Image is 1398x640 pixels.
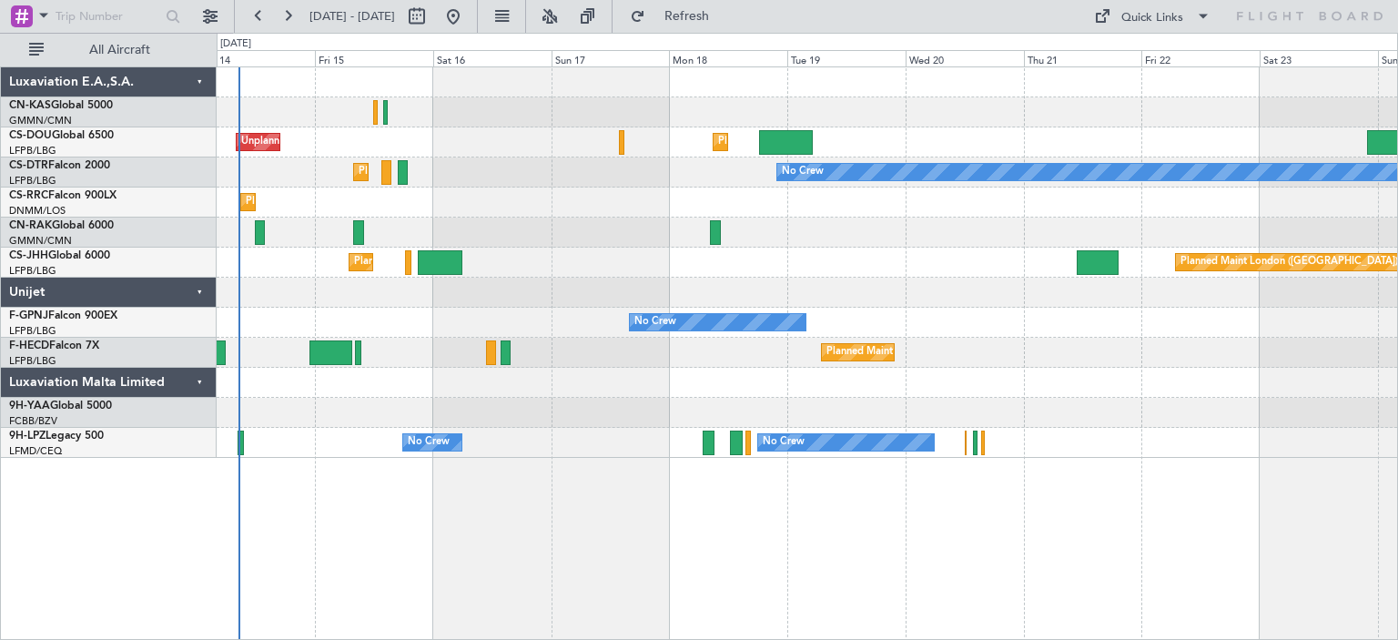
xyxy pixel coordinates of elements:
[309,8,395,25] span: [DATE] - [DATE]
[782,158,824,186] div: No Crew
[787,50,906,66] div: Tue 19
[1141,50,1260,66] div: Fri 22
[9,340,99,351] a: F-HECDFalcon 7X
[1260,50,1378,66] div: Sat 23
[56,3,160,30] input: Trip Number
[408,429,450,456] div: No Crew
[9,204,66,218] a: DNMM/LOS
[241,128,541,156] div: Unplanned Maint [GEOGRAPHIC_DATA] ([GEOGRAPHIC_DATA])
[315,50,433,66] div: Fri 15
[9,264,56,278] a: LFPB/LBG
[9,444,62,458] a: LFMD/CEQ
[9,174,56,188] a: LFPB/LBG
[9,144,56,157] a: LFPB/LBG
[9,160,48,171] span: CS-DTR
[9,100,113,111] a: CN-KASGlobal 5000
[649,10,725,23] span: Refresh
[763,429,805,456] div: No Crew
[9,114,72,127] a: GMMN/CMN
[197,50,315,66] div: Thu 14
[9,431,46,442] span: 9H-LPZ
[9,220,52,231] span: CN-RAK
[354,249,641,276] div: Planned Maint [GEOGRAPHIC_DATA] ([GEOGRAPHIC_DATA])
[9,234,72,248] a: GMMN/CMN
[1180,249,1398,276] div: Planned Maint London ([GEOGRAPHIC_DATA])
[552,50,670,66] div: Sun 17
[433,50,552,66] div: Sat 16
[9,401,50,411] span: 9H-YAA
[9,250,110,261] a: CS-JHHGlobal 6000
[9,310,117,321] a: F-GPNJFalcon 900EX
[246,188,434,216] div: Planned Maint Lagos ([PERSON_NAME])
[9,130,114,141] a: CS-DOUGlobal 6500
[9,431,104,442] a: 9H-LPZLegacy 500
[622,2,731,31] button: Refresh
[9,190,116,201] a: CS-RRCFalcon 900LX
[9,220,114,231] a: CN-RAKGlobal 6000
[669,50,787,66] div: Mon 18
[9,414,57,428] a: FCBB/BZV
[1024,50,1142,66] div: Thu 21
[9,250,48,261] span: CS-JHH
[9,310,48,321] span: F-GPNJ
[826,339,1113,366] div: Planned Maint [GEOGRAPHIC_DATA] ([GEOGRAPHIC_DATA])
[9,401,112,411] a: 9H-YAAGlobal 5000
[9,324,56,338] a: LFPB/LBG
[906,50,1024,66] div: Wed 20
[9,130,52,141] span: CS-DOU
[9,160,110,171] a: CS-DTRFalcon 2000
[718,128,1005,156] div: Planned Maint [GEOGRAPHIC_DATA] ([GEOGRAPHIC_DATA])
[1121,9,1183,27] div: Quick Links
[634,309,676,336] div: No Crew
[359,158,645,186] div: Planned Maint [GEOGRAPHIC_DATA] ([GEOGRAPHIC_DATA])
[47,44,192,56] span: All Aircraft
[9,190,48,201] span: CS-RRC
[20,36,198,65] button: All Aircraft
[9,340,49,351] span: F-HECD
[220,36,251,52] div: [DATE]
[9,354,56,368] a: LFPB/LBG
[1085,2,1220,31] button: Quick Links
[9,100,51,111] span: CN-KAS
